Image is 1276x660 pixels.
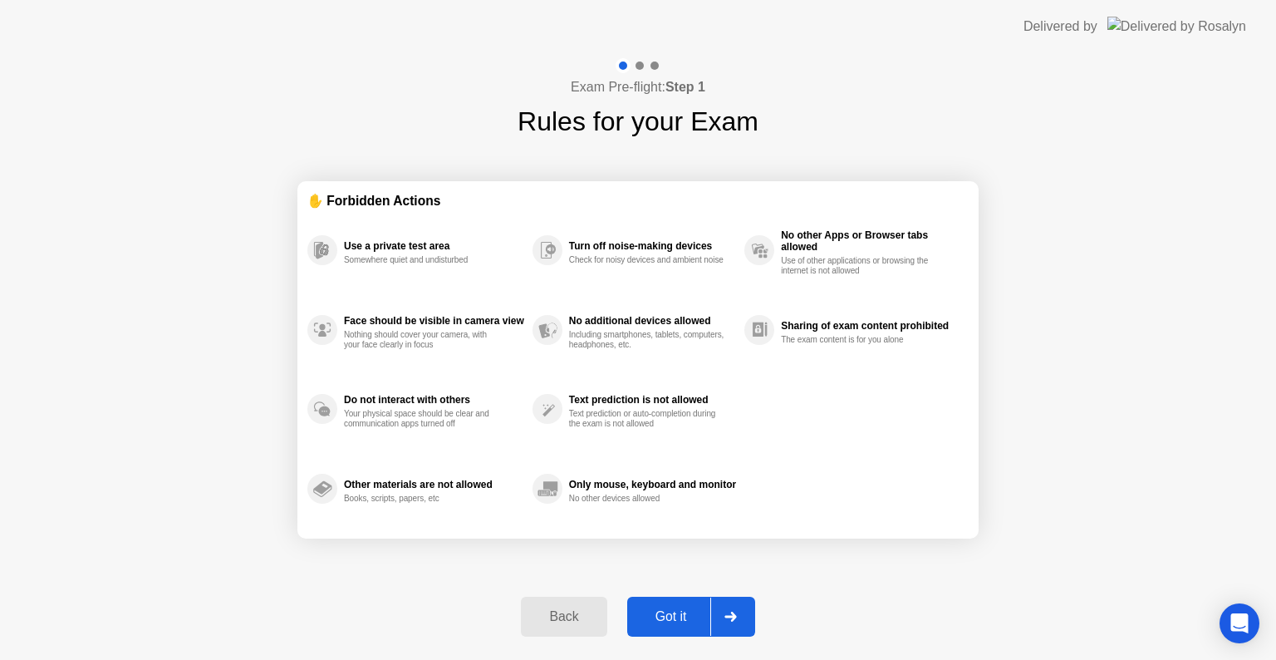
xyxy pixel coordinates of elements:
[344,409,501,429] div: Your physical space should be clear and communication apps turned off
[569,330,726,350] div: Including smartphones, tablets, computers, headphones, etc.
[307,191,969,210] div: ✋ Forbidden Actions
[344,315,524,327] div: Face should be visible in camera view
[571,77,705,97] h4: Exam Pre-flight:
[632,609,710,624] div: Got it
[569,255,726,265] div: Check for noisy devices and ambient noise
[569,315,736,327] div: No additional devices allowed
[781,335,938,345] div: The exam content is for you alone
[627,597,755,637] button: Got it
[344,479,524,490] div: Other materials are not allowed
[518,101,758,141] h1: Rules for your Exam
[1220,603,1259,643] div: Open Intercom Messenger
[344,394,524,406] div: Do not interact with others
[344,255,501,265] div: Somewhere quiet and undisturbed
[569,494,726,504] div: No other devices allowed
[781,229,960,253] div: No other Apps or Browser tabs allowed
[344,494,501,504] div: Books, scripts, papers, etc
[1107,17,1246,36] img: Delivered by Rosalyn
[1023,17,1097,37] div: Delivered by
[521,597,606,637] button: Back
[781,320,960,332] div: Sharing of exam content prohibited
[344,240,524,252] div: Use a private test area
[569,394,736,406] div: Text prediction is not allowed
[569,409,726,429] div: Text prediction or auto-completion during the exam is not allowed
[665,80,705,94] b: Step 1
[526,609,601,624] div: Back
[781,256,938,276] div: Use of other applications or browsing the internet is not allowed
[569,240,736,252] div: Turn off noise-making devices
[569,479,736,490] div: Only mouse, keyboard and monitor
[344,330,501,350] div: Nothing should cover your camera, with your face clearly in focus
